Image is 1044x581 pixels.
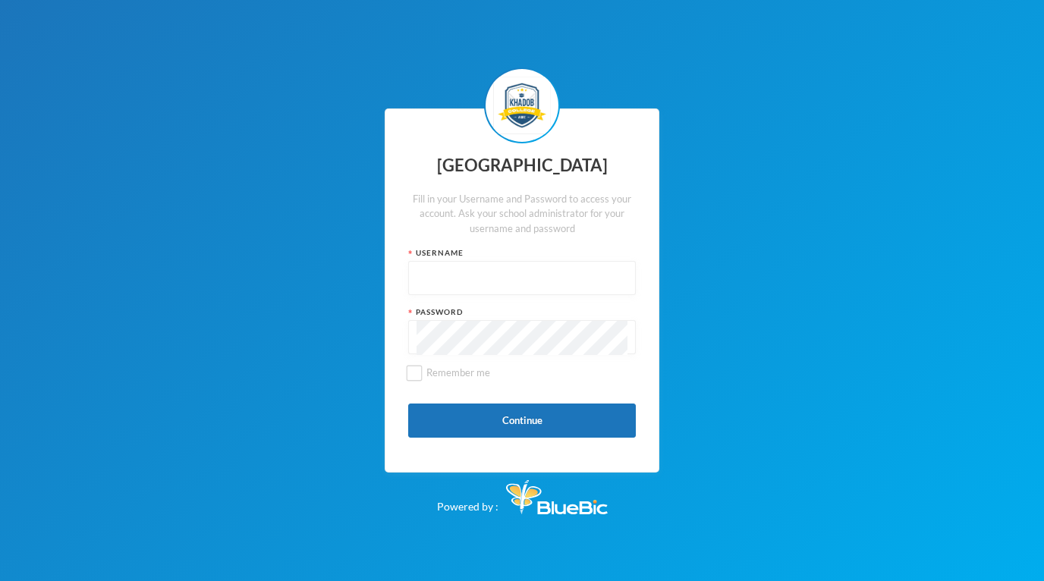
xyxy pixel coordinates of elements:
[408,151,636,181] div: [GEOGRAPHIC_DATA]
[506,480,608,514] img: Bluebic
[408,247,636,259] div: Username
[437,473,608,514] div: Powered by :
[420,366,496,378] span: Remember me
[408,404,636,438] button: Continue
[408,192,636,237] div: Fill in your Username and Password to access your account. Ask your school administrator for your...
[408,306,636,318] div: Password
